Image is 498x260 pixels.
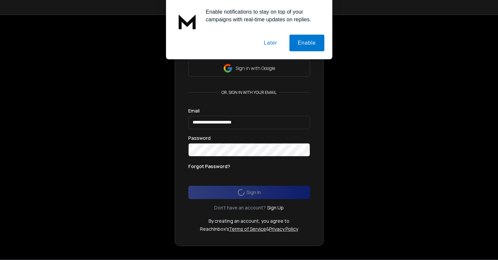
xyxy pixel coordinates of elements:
button: Later [255,35,285,51]
a: Sign Up [267,204,284,211]
button: Enable [289,35,324,51]
a: Terms of Service [229,226,266,232]
label: Password [188,136,211,140]
p: Forgot Password? [188,163,230,170]
div: Enable notifications to stay on top of your campaigns with real-time updates on replies. [201,8,324,23]
p: Sign in with Google [236,65,275,72]
p: or, sign in with your email [219,90,279,95]
p: By creating an account, you agree to [209,218,289,224]
a: Privacy Policy [269,226,298,232]
button: Sign in with Google [188,60,310,77]
img: notification icon [174,8,201,35]
p: ReachInbox's & [200,226,298,232]
p: Don't have an account? [214,204,266,211]
label: Email [188,109,200,113]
